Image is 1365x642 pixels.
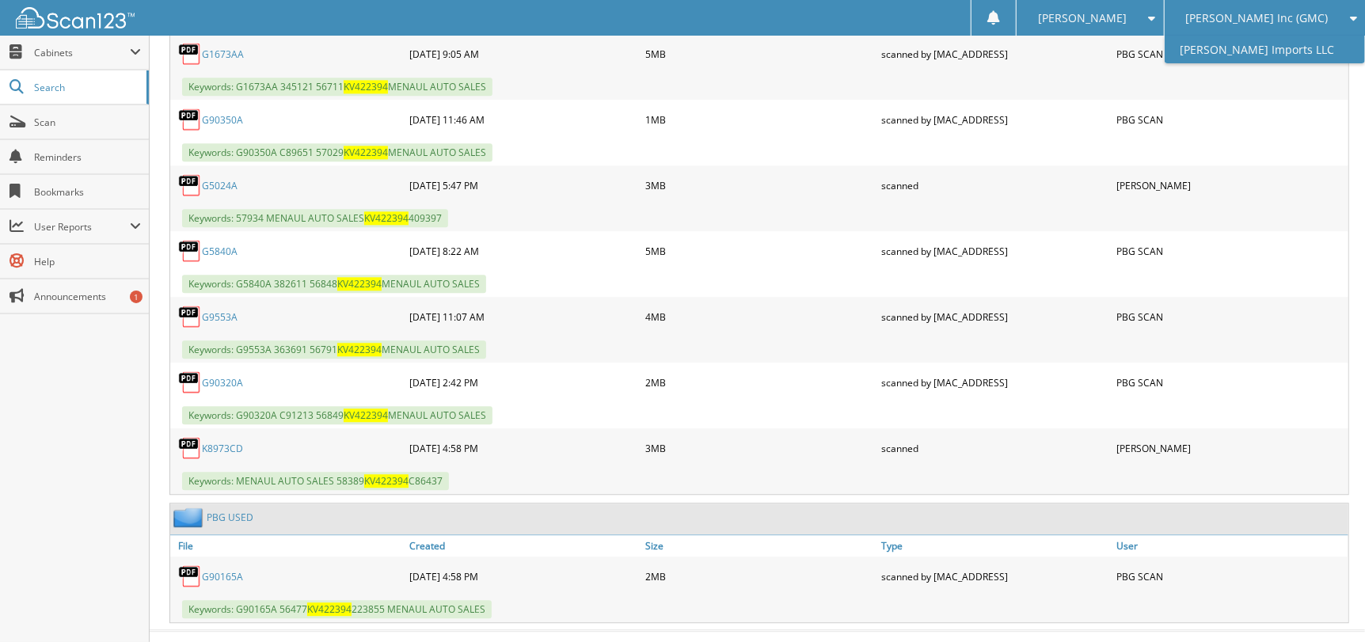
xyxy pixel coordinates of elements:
[16,7,135,28] img: scan123-logo-white.svg
[406,38,642,70] div: [DATE] 9:05 AM
[178,370,202,394] img: PDF.png
[182,472,449,490] span: Keywords: MENAUL AUTO SALES 58389 C86437
[178,108,202,131] img: PDF.png
[406,560,642,592] div: [DATE] 4:58 PM
[178,239,202,263] img: PDF.png
[641,104,877,135] div: 1MB
[182,78,492,96] span: Keywords: G1673AA 345121 56711 MENAUL AUTO SALES
[182,209,448,227] span: Keywords: 57934 MENAUL AUTO SALES 409397
[202,245,238,258] a: G5840A
[364,211,409,225] span: KV422394
[34,46,130,59] span: Cabinets
[337,343,382,356] span: KV422394
[406,367,642,398] div: [DATE] 2:42 PM
[1112,169,1348,201] div: [PERSON_NAME]
[344,80,388,93] span: KV422394
[406,301,642,332] div: [DATE] 11:07 AM
[1112,38,1348,70] div: PBG SCAN
[1112,367,1348,398] div: PBG SCAN
[178,305,202,329] img: PDF.png
[877,235,1113,267] div: scanned by [MAC_ADDRESS]
[173,507,207,527] img: folder2.png
[406,104,642,135] div: [DATE] 11:46 AM
[641,169,877,201] div: 3MB
[337,277,382,291] span: KV422394
[34,220,130,234] span: User Reports
[877,104,1113,135] div: scanned by [MAC_ADDRESS]
[1186,13,1329,23] span: [PERSON_NAME] Inc (GMC)
[1112,235,1348,267] div: PBG SCAN
[406,235,642,267] div: [DATE] 8:22 AM
[182,406,492,424] span: Keywords: G90320A C91213 56849 MENAUL AUTO SALES
[641,38,877,70] div: 5MB
[641,367,877,398] div: 2MB
[182,600,492,618] span: Keywords: G90165A 56477 223855 MENAUL AUTO SALES
[344,146,388,159] span: KV422394
[130,291,143,303] div: 1
[877,38,1113,70] div: scanned by [MAC_ADDRESS]
[1112,432,1348,464] div: [PERSON_NAME]
[202,442,243,455] a: K8973CD
[877,432,1113,464] div: scanned
[178,42,202,66] img: PDF.png
[641,432,877,464] div: 3MB
[1112,301,1348,332] div: PBG SCAN
[202,113,243,127] a: G90350A
[178,436,202,460] img: PDF.png
[182,340,486,359] span: Keywords: G9553A 363691 56791 MENAUL AUTO SALES
[170,535,406,557] a: File
[1112,560,1348,592] div: PBG SCAN
[877,367,1113,398] div: scanned by [MAC_ADDRESS]
[178,564,202,588] img: PDF.png
[877,301,1113,332] div: scanned by [MAC_ADDRESS]
[877,169,1113,201] div: scanned
[34,81,139,94] span: Search
[641,560,877,592] div: 2MB
[1112,535,1348,557] a: User
[307,602,352,616] span: KV422394
[1112,104,1348,135] div: PBG SCAN
[202,570,243,583] a: G90165A
[202,376,243,389] a: G90320A
[877,560,1113,592] div: scanned by [MAC_ADDRESS]
[34,185,141,199] span: Bookmarks
[406,535,642,557] a: Created
[182,143,492,161] span: Keywords: G90350A C89651 57029 MENAUL AUTO SALES
[34,290,141,303] span: Announcements
[344,408,388,422] span: KV422394
[1038,13,1127,23] span: [PERSON_NAME]
[207,511,253,524] a: PBG USED
[877,535,1113,557] a: Type
[641,301,877,332] div: 4MB
[202,310,238,324] a: G9553A
[202,179,238,192] a: G5024A
[34,150,141,164] span: Reminders
[364,474,409,488] span: KV422394
[202,47,244,61] a: G1673AA
[641,535,877,557] a: Size
[34,116,141,129] span: Scan
[178,173,202,197] img: PDF.png
[641,235,877,267] div: 5MB
[1165,36,1365,63] a: [PERSON_NAME] Imports LLC
[1286,566,1365,642] iframe: Chat Widget
[34,255,141,268] span: Help
[406,169,642,201] div: [DATE] 5:47 PM
[406,432,642,464] div: [DATE] 4:58 PM
[182,275,486,293] span: Keywords: G5840A 382611 56848 MENAUL AUTO SALES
